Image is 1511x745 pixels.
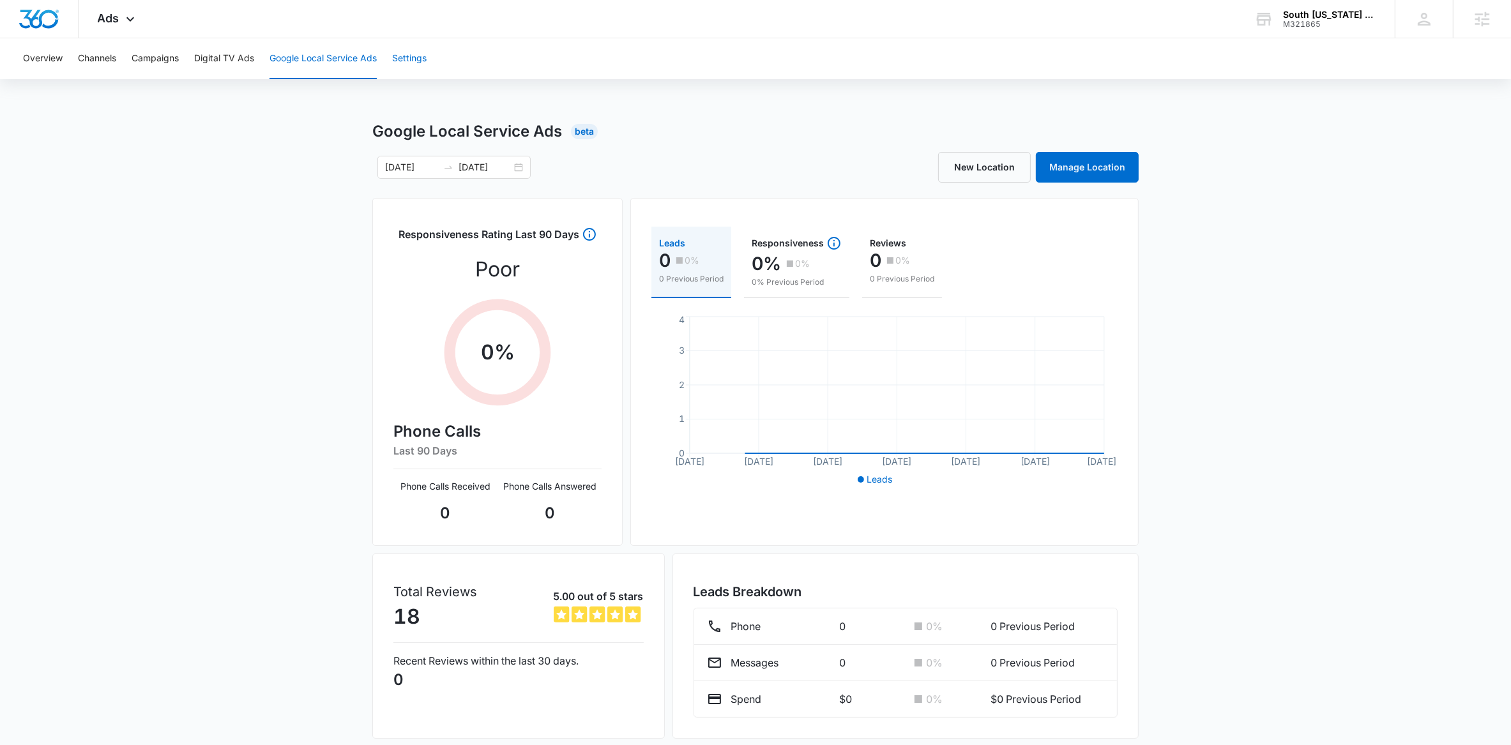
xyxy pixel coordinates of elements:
[752,253,781,274] p: 0%
[926,691,943,707] p: 0 %
[679,345,685,356] tspan: 3
[870,273,934,285] p: 0 Previous Period
[659,273,724,285] p: 0 Previous Period
[679,448,685,458] tspan: 0
[895,256,910,265] p: 0%
[679,413,685,424] tspan: 1
[1021,456,1050,467] tspan: [DATE]
[839,691,900,707] p: $0
[679,314,685,325] tspan: 4
[443,162,453,172] span: swap-right
[870,239,934,248] div: Reviews
[867,474,892,485] span: Leads
[459,160,512,174] input: End date
[926,619,943,634] p: 0 %
[475,254,520,285] p: Poor
[675,456,704,467] tspan: [DATE]
[481,337,515,368] p: 0 %
[1283,20,1376,29] div: account id
[731,655,779,670] p: Messages
[952,456,981,467] tspan: [DATE]
[744,456,773,467] tspan: [DATE]
[385,160,438,174] input: Start date
[926,655,943,670] p: 0 %
[393,653,644,668] p: Recent Reviews within the last 30 days.
[991,691,1105,707] p: $0 Previous Period
[814,456,843,467] tspan: [DATE]
[839,619,900,634] p: 0
[991,619,1105,634] p: 0 Previous Period
[679,379,685,390] tspan: 2
[752,276,842,288] p: 0% Previous Period
[991,655,1105,670] p: 0 Previous Period
[443,162,453,172] span: to
[694,582,1118,601] h3: Leads Breakdown
[795,259,810,268] p: 0%
[1036,152,1139,183] a: Manage Location
[731,619,761,634] p: Phone
[497,502,602,525] p: 0
[393,502,497,525] p: 0
[497,479,602,493] p: Phone Calls Answered
[78,38,116,79] button: Channels
[870,250,881,271] p: 0
[752,236,842,251] div: Responsiveness
[883,456,912,467] tspan: [DATE]
[393,582,477,601] p: Total Reviews
[392,38,427,79] button: Settings
[839,655,900,670] p: 0
[393,479,497,493] p: Phone Calls Received
[1087,456,1116,467] tspan: [DATE]
[132,38,179,79] button: Campaigns
[659,239,724,248] div: Leads
[399,227,579,249] h3: Responsiveness Rating Last 90 Days
[393,668,644,691] p: 0
[393,601,477,632] p: 18
[270,38,377,79] button: Google Local Service Ads
[554,589,644,604] p: 5.00 out of 5 stars
[571,124,598,139] div: Beta
[194,38,254,79] button: Digital TV Ads
[1283,10,1376,20] div: account name
[731,691,762,707] p: Spend
[372,120,562,143] h1: Google Local Service Ads
[938,152,1031,183] a: New Location
[23,38,63,79] button: Overview
[685,256,699,265] p: 0%
[98,11,119,25] span: Ads
[659,250,671,271] p: 0
[393,443,602,458] h6: Last 90 Days
[393,420,602,443] h4: Phone Calls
